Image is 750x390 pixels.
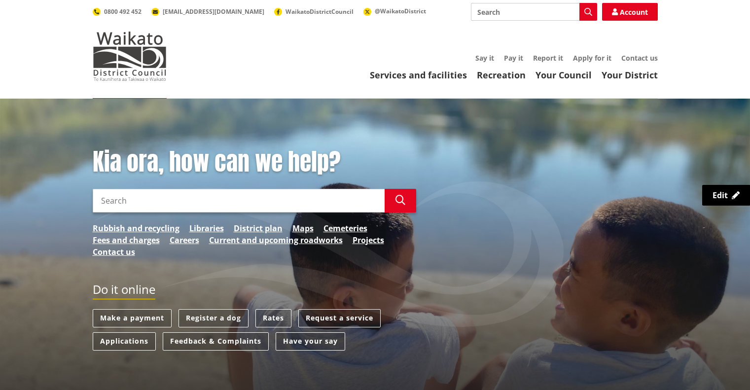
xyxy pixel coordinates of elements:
[621,53,658,63] a: Contact us
[602,3,658,21] a: Account
[93,222,179,234] a: Rubbish and recycling
[363,7,426,15] a: @WaikatoDistrict
[533,53,563,63] a: Report it
[93,189,385,213] input: Search input
[93,32,167,81] img: Waikato District Council - Te Kaunihera aa Takiwaa o Waikato
[370,69,467,81] a: Services and facilities
[471,3,597,21] input: Search input
[298,309,381,327] a: Request a service
[504,53,523,63] a: Pay it
[93,309,172,327] a: Make a payment
[93,148,416,177] h1: Kia ora, how can we help?
[255,309,291,327] a: Rates
[713,190,728,201] span: Edit
[292,222,314,234] a: Maps
[209,234,343,246] a: Current and upcoming roadworks
[477,69,526,81] a: Recreation
[234,222,283,234] a: District plan
[274,7,354,16] a: WaikatoDistrictCouncil
[536,69,592,81] a: Your Council
[602,69,658,81] a: Your District
[375,7,426,15] span: @WaikatoDistrict
[179,309,249,327] a: Register a dog
[163,332,269,351] a: Feedback & Complaints
[323,222,367,234] a: Cemeteries
[276,332,345,351] a: Have your say
[163,7,264,16] span: [EMAIL_ADDRESS][DOMAIN_NAME]
[93,234,160,246] a: Fees and charges
[151,7,264,16] a: [EMAIL_ADDRESS][DOMAIN_NAME]
[93,332,156,351] a: Applications
[104,7,142,16] span: 0800 492 452
[93,283,155,300] h2: Do it online
[93,246,135,258] a: Contact us
[170,234,199,246] a: Careers
[189,222,224,234] a: Libraries
[475,53,494,63] a: Say it
[353,234,384,246] a: Projects
[702,185,750,206] a: Edit
[93,7,142,16] a: 0800 492 452
[286,7,354,16] span: WaikatoDistrictCouncil
[573,53,611,63] a: Apply for it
